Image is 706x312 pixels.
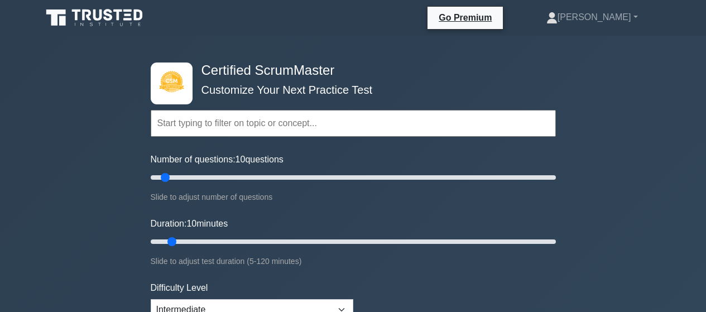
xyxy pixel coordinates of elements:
label: Duration: minutes [151,217,228,231]
label: Number of questions: questions [151,153,284,166]
a: Go Premium [432,11,498,25]
div: Slide to adjust number of questions [151,190,556,204]
input: Start typing to filter on topic or concept... [151,110,556,137]
div: Slide to adjust test duration (5-120 minutes) [151,255,556,268]
label: Difficulty Level [151,281,208,295]
h4: Certified ScrumMaster [197,63,501,79]
span: 10 [236,155,246,164]
a: [PERSON_NAME] [520,6,665,28]
span: 10 [186,219,196,228]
